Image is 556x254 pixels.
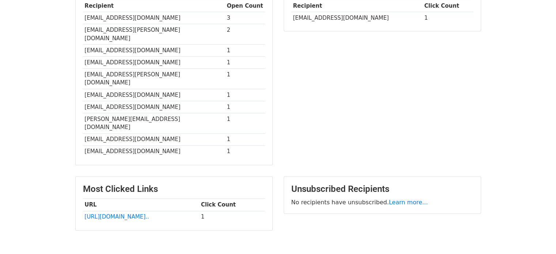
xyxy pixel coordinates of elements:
td: [EMAIL_ADDRESS][DOMAIN_NAME] [83,145,225,158]
td: [EMAIL_ADDRESS][DOMAIN_NAME] [291,12,423,24]
td: 1 [423,12,473,24]
td: 3 [225,12,265,24]
td: [EMAIL_ADDRESS][DOMAIN_NAME] [83,57,225,69]
td: 1 [225,101,265,113]
h3: Most Clicked Links [83,184,265,194]
td: [EMAIL_ADDRESS][DOMAIN_NAME] [83,12,225,24]
td: 1 [225,133,265,145]
td: [EMAIL_ADDRESS][DOMAIN_NAME] [83,133,225,145]
td: 2 [225,24,265,45]
h3: Unsubscribed Recipients [291,184,473,194]
td: 1 [225,44,265,56]
td: 1 [225,113,265,133]
td: [EMAIL_ADDRESS][DOMAIN_NAME] [83,89,225,101]
td: [EMAIL_ADDRESS][DOMAIN_NAME] [83,44,225,56]
th: Click Count [199,199,265,211]
a: Learn more... [389,199,428,206]
td: 1 [199,211,265,223]
td: [EMAIL_ADDRESS][PERSON_NAME][DOMAIN_NAME] [83,69,225,89]
td: 1 [225,145,265,158]
td: 1 [225,69,265,89]
td: 1 [225,89,265,101]
p: No recipients have unsubscribed. [291,198,473,206]
a: [URL][DOMAIN_NAME].. [84,213,149,220]
td: [PERSON_NAME][EMAIL_ADDRESS][DOMAIN_NAME] [83,113,225,133]
td: 1 [225,57,265,69]
th: URL [83,199,199,211]
td: [EMAIL_ADDRESS][PERSON_NAME][DOMAIN_NAME] [83,24,225,45]
td: [EMAIL_ADDRESS][DOMAIN_NAME] [83,101,225,113]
